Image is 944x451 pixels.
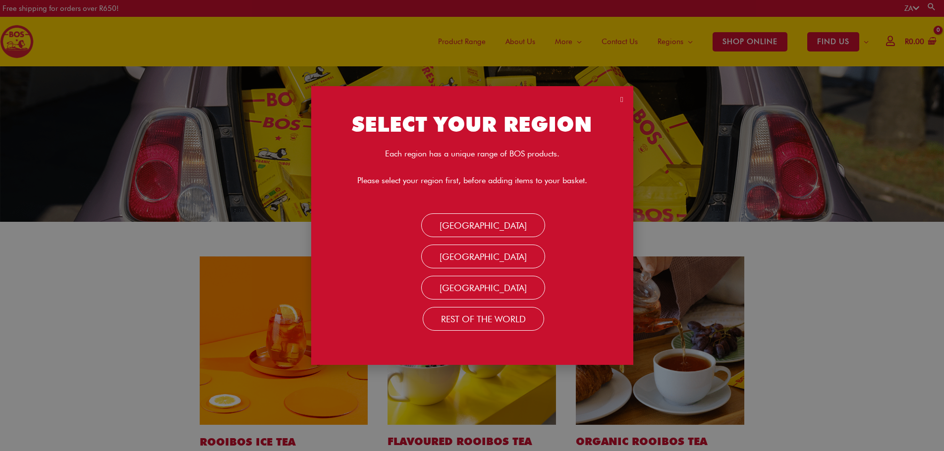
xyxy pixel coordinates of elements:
[321,218,623,325] nav: Menu
[421,245,545,268] a: [GEOGRAPHIC_DATA]
[321,111,623,138] h2: SELECT YOUR REGION
[321,174,623,187] p: Please select your region first, before adding items to your basket.
[423,307,544,331] a: Rest Of the World
[620,96,623,103] a: Close
[321,148,623,160] p: Each region has a unique range of BOS products.
[421,213,545,237] a: [GEOGRAPHIC_DATA]
[421,276,545,300] a: [GEOGRAPHIC_DATA]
